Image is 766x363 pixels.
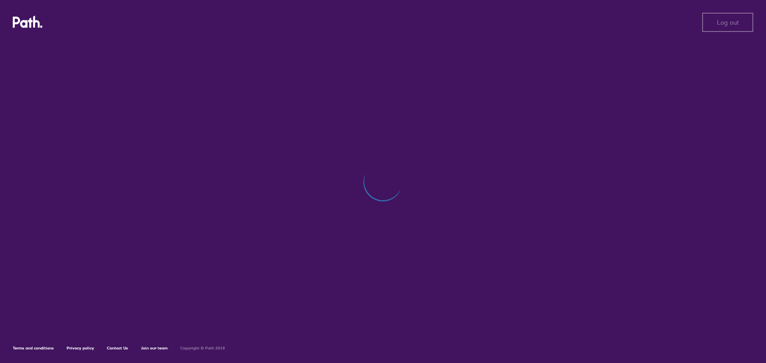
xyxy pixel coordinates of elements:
[141,345,168,351] a: Join our team
[180,346,225,351] h6: Copyright © Path 2018
[67,345,94,351] a: Privacy policy
[107,345,128,351] a: Contact Us
[702,13,753,32] button: Log out
[717,19,739,26] span: Log out
[13,345,54,351] a: Terms and conditions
